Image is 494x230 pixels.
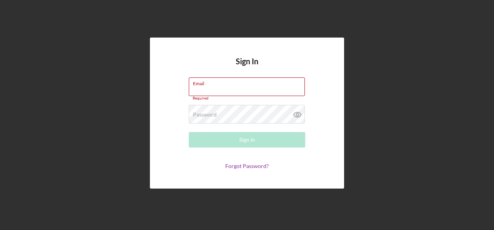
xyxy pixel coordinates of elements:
[239,132,255,148] div: Sign In
[189,132,305,148] button: Sign In
[189,96,305,101] div: Required
[193,78,305,86] label: Email
[193,112,217,118] label: Password
[236,57,258,77] h4: Sign In
[225,163,269,169] a: Forgot Password?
